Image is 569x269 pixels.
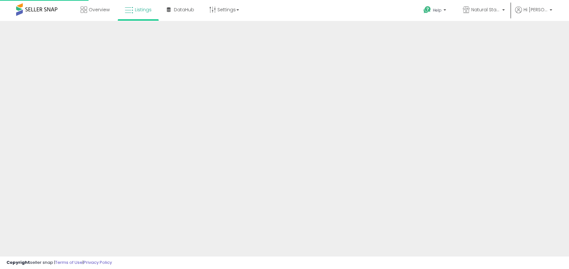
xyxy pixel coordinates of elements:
span: Hi [PERSON_NAME] [524,6,548,13]
span: Overview [89,6,110,13]
a: Terms of Use [55,259,83,265]
span: DataHub [174,6,194,13]
span: Listings [135,6,152,13]
i: Get Help [423,6,431,14]
div: seller snap | | [6,260,112,266]
a: Privacy Policy [84,259,112,265]
a: Hi [PERSON_NAME] [515,6,552,21]
a: Help [418,1,453,21]
strong: Copyright [6,259,30,265]
span: Natural State Brands [471,6,500,13]
span: Help [433,7,442,13]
